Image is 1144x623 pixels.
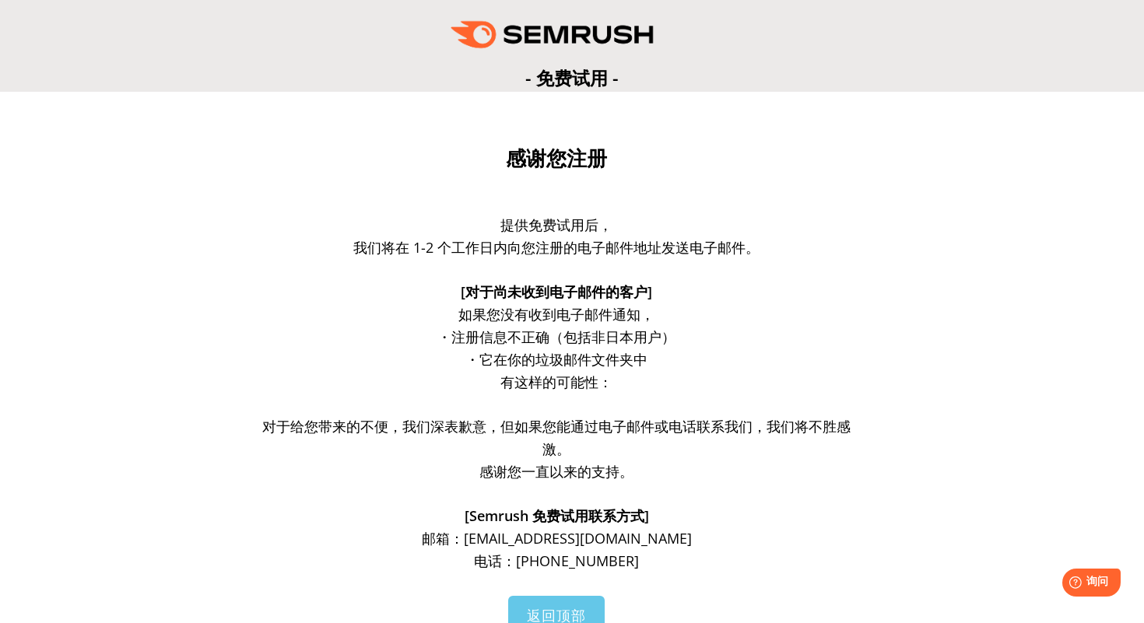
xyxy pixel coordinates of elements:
font: 如果您没有收到电子邮件通知， [458,305,654,324]
font: 感谢您注册 [506,147,607,170]
font: 我们将在 1-2 个工作日内向您注册的电子邮件地址发送电子邮件。 [353,238,760,257]
font: [EMAIL_ADDRESS][DOMAIN_NAME] [464,529,692,548]
font: 感谢您一直以来的支持。 [479,462,633,481]
font: ・注册信息不正确（包括非日本用户） [437,327,676,346]
font: [对于尚未收到电子邮件的客户] [461,282,652,301]
iframe: 帮助小部件启动器 [1005,562,1127,606]
font: 有这样的可能性： [500,373,612,391]
font: 电话：[PHONE_NUMBER] [474,551,639,570]
font: 邮箱： [422,529,464,548]
font: [Semrush 免费试用联系方式] [465,506,649,525]
font: ・它在你的垃圾邮件文件夹中 [465,350,647,369]
font: - 免费试用 - [525,65,619,90]
font: 对于给您带来的不便，我们深表歉意，但如果您能通过电子邮件或电话联系我们，我们将不胜感激。 [262,417,851,458]
font: 提供免费试用后， [500,215,612,234]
